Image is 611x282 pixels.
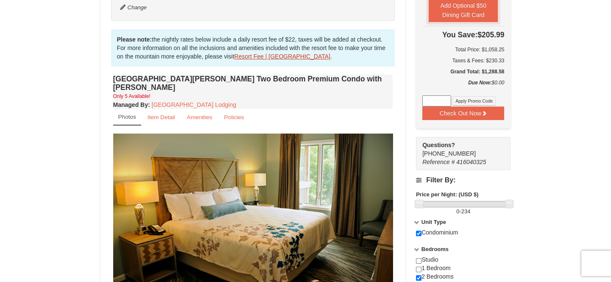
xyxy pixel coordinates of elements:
[422,56,504,65] div: Taxes & Fees: $230.33
[142,109,181,126] a: Item Detail
[422,141,495,157] span: [PHONE_NUMBER]
[422,142,455,148] strong: Questions?
[456,208,459,215] span: 0
[118,114,136,120] small: Photos
[113,101,148,108] span: Managed By
[421,219,446,225] strong: Unit Type
[422,78,504,95] div: $0.00
[416,229,511,246] div: Condominium
[113,93,151,99] small: Only 5 Available!
[422,106,504,120] button: Check Out Now
[422,31,504,39] h4: $205.99
[468,80,491,86] strong: Due Now:
[187,114,212,120] small: Amenities
[416,207,511,216] label: -
[218,109,249,126] a: Policies
[234,53,330,60] a: Resort Fee | [GEOGRAPHIC_DATA]
[421,246,449,252] strong: Bedrooms
[422,159,455,165] span: Reference #
[456,159,486,165] span: 416040325
[224,114,244,120] small: Policies
[148,114,175,120] small: Item Detail
[416,191,478,198] strong: Price per Night: (USD $)
[117,36,152,43] strong: Please note:
[452,96,496,106] button: Apply Promo Code
[181,109,218,126] a: Amenities
[113,109,141,126] a: Photos
[113,75,393,92] h4: [GEOGRAPHIC_DATA][PERSON_NAME] Two Bedroom Premium Condo with [PERSON_NAME]
[422,45,504,54] h6: Total Price: $1,058.25
[111,29,395,67] div: the nightly rates below include a daily resort fee of $22, taxes will be added at checkout. For m...
[416,176,511,184] h4: Filter By:
[442,31,477,39] span: You Save:
[422,67,504,76] h5: Grand Total: $1,288.58
[120,3,148,12] button: Change
[461,208,471,215] span: 234
[113,101,150,108] strong: :
[152,101,236,108] a: [GEOGRAPHIC_DATA] Lodging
